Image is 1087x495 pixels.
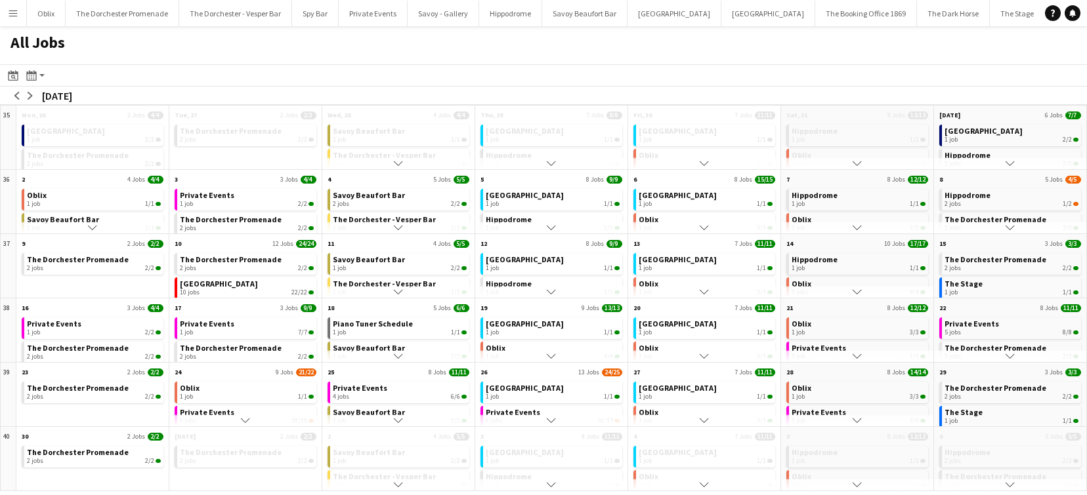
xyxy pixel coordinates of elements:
a: Oblix1 job3/3 [639,213,773,232]
span: 4/4 [148,111,163,119]
a: Private Events1 job2/2 [180,189,314,208]
a: The Dorchester Promenade2 jobs2/2 [945,342,1078,361]
span: The Dorchester Promenade [945,214,1046,224]
span: The Dorchester - Vesper Bar [333,150,436,160]
span: Oblix [792,279,811,288]
a: [GEOGRAPHIC_DATA]1 job1/1 [486,125,620,144]
a: Oblix1 job1/1 [27,189,161,208]
a: The Dorchester Promenade2 jobs2/2 [180,342,314,361]
span: 1 job [792,328,805,336]
a: The Dorchester - Vesper Bar1 job1/1 [333,149,467,168]
span: 2/2 [298,457,307,465]
span: Goring Hotel [486,447,564,457]
span: 1/1 [1063,417,1072,425]
span: Goring Hotel [486,383,564,393]
a: [GEOGRAPHIC_DATA]1 job2/2 [27,125,161,144]
span: 2 jobs [945,200,961,208]
a: [GEOGRAPHIC_DATA]1 job1/1 [639,317,773,336]
a: Hippodrome2 jobs1/2 [945,189,1078,208]
span: Savoy Beaufort Bar [333,126,405,136]
span: 9 Jobs [887,111,905,119]
span: Savoy Beaufort Bar [333,447,405,457]
span: 2 jobs [333,200,349,208]
button: The Dorchester Promenade [66,1,179,26]
span: Hippodrome [792,126,838,136]
span: The Dorchester Promenade [945,383,1046,393]
span: Fri, 30 [633,111,652,119]
button: Private Events [339,1,408,26]
span: Savoy Beaufort Bar [333,407,405,417]
span: Goring Hotel [486,319,564,328]
span: Savoy Beaufort Bar [27,214,99,224]
span: 1/1 [767,138,773,142]
a: Private Events5 jobs8/8 [945,317,1078,336]
button: [GEOGRAPHIC_DATA] [721,1,815,26]
span: Oblix [180,383,200,393]
span: 2/2 [145,328,154,336]
a: The Dorchester Promenade2 jobs2/2 [27,149,161,168]
a: Savoy Beaufort Bar2 jobs2/2 [333,189,467,208]
span: Hippodrome [792,254,838,264]
a: Savoy Beaufort Bar1 job2/2 [333,446,467,465]
span: 2/2 [451,457,460,465]
a: The Dorchester Promenade2 jobs2/2 [180,125,314,144]
span: Oblix [486,343,505,353]
span: 2/2 [145,393,154,401]
span: 2/2 [451,200,460,208]
span: The Dorchester Promenade [180,214,282,224]
span: 5 jobs [945,328,961,336]
span: The Dorchester Promenade [27,343,129,353]
a: The Dorchester Promenade2 jobs2/2 [180,446,314,465]
span: 1 job [792,264,805,272]
a: Private Events1 job7/7 [180,317,314,336]
span: 1 job [486,457,499,465]
a: Savoy Beaufort Bar1 job1/1 [333,125,467,144]
button: Hippodrome [479,1,542,26]
span: The Dorchester Promenade [945,343,1046,353]
span: 1 job [639,393,652,401]
a: The Dorchester Promenade2 jobs2/2 [27,382,161,401]
span: Private Events [486,407,540,417]
a: Oblix1 job3/3 [639,470,773,489]
span: 1 job [945,417,958,425]
span: 2 jobs [945,457,961,465]
a: Savoy Beaufort Bar1 job1/1 [27,213,161,232]
span: 1 job [639,200,652,208]
span: Hippodrome [486,279,532,288]
span: Private Events [180,319,234,328]
span: 1 job [27,328,40,336]
button: Savoy - Gallery [408,1,479,26]
span: 1/1 [757,264,766,272]
span: 1/1 [604,457,613,465]
a: Hippodrome2 jobs2/2 [945,446,1078,465]
a: The Dorchester Promenade2 jobs2/2 [180,253,314,272]
span: Goring Hotel [639,383,717,393]
span: 3 Jobs [127,111,145,119]
div: [DATE] [42,89,72,102]
span: Hippodrome [486,150,532,160]
button: Oblix [27,1,66,26]
span: The Dorchester Promenade [180,254,282,264]
span: 2/2 [1063,393,1072,401]
span: 1/1 [757,393,766,401]
a: The Dorchester - Vesper Bar1 job1/1 [333,470,467,489]
button: The Stage [990,1,1045,26]
a: The Dorchester Promenade2 jobs2/2 [945,382,1078,401]
span: 1 job [486,136,499,144]
a: Hippodrome1 job1/1 [486,213,620,232]
span: 1 job [333,328,346,336]
a: The Dorchester Promenade2 jobs2/2 [945,470,1078,489]
span: 1/1 [757,328,766,336]
span: 2/2 [298,200,307,208]
span: [DATE] [939,111,960,119]
span: 3/3 [910,393,919,401]
a: Savoy Beaufort Bar1 job2/2 [333,342,467,361]
span: The Stage [945,279,983,288]
span: 1/1 [604,328,613,336]
span: 2/2 [298,264,307,272]
span: 1 job [486,264,499,272]
span: Tue, 27 [175,111,197,119]
span: Oblix [27,190,47,200]
span: 1 job [792,393,805,401]
a: Hippodrome1 job1/1 [486,149,620,168]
